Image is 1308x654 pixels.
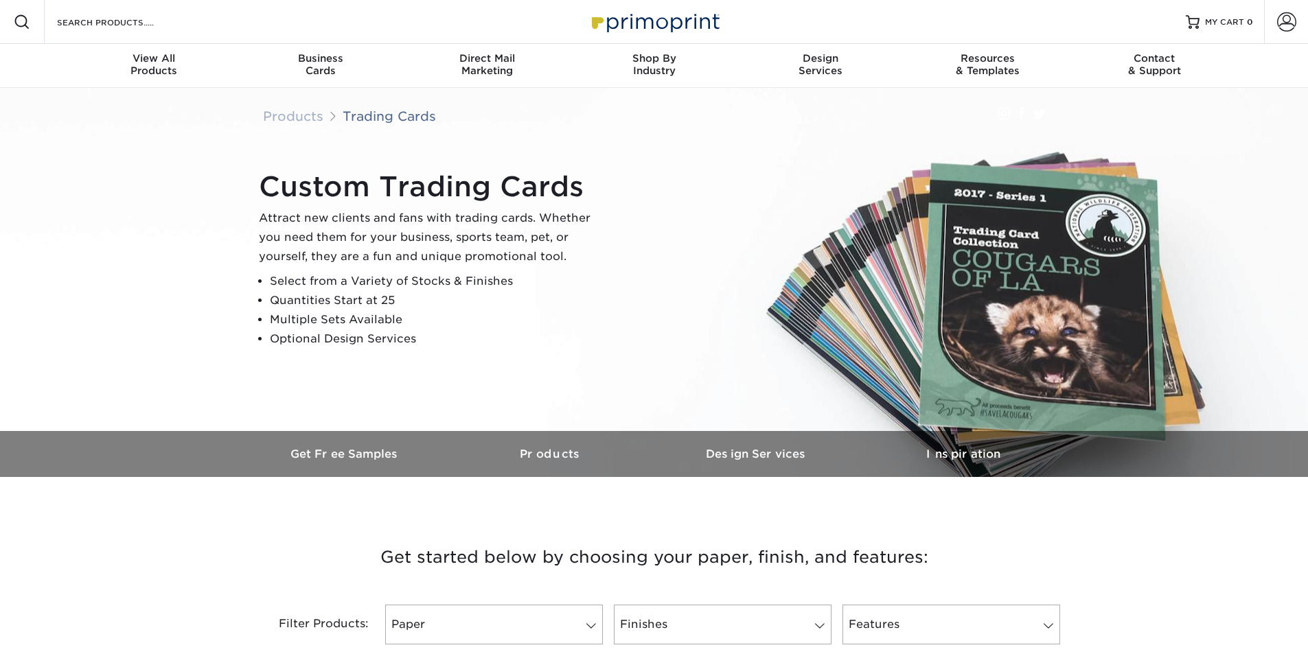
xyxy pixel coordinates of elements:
[242,447,448,460] h3: Get Free Samples
[270,310,602,329] li: Multiple Sets Available
[259,170,602,203] h1: Custom Trading Cards
[586,7,723,36] img: Primoprint
[1071,52,1238,77] div: & Support
[237,52,404,77] div: Cards
[237,52,404,65] span: Business
[1071,44,1238,88] a: Contact& Support
[1205,16,1244,28] span: MY CART
[263,108,323,124] a: Products
[237,44,404,88] a: BusinessCards
[448,431,654,477] a: Products
[270,291,602,310] li: Quantities Start at 25
[860,431,1066,477] a: Inspiration
[614,605,831,644] a: Finishes
[737,52,904,77] div: Services
[259,209,602,266] p: Attract new clients and fans with trading cards. Whether you need them for your business, sports ...
[253,526,1056,588] h3: Get started below by choosing your paper, finish, and features:
[242,431,448,477] a: Get Free Samples
[1071,52,1238,65] span: Contact
[385,605,603,644] a: Paper
[71,52,238,77] div: Products
[448,447,654,460] h3: Products
[654,431,860,477] a: Design Services
[904,52,1071,77] div: & Templates
[654,447,860,460] h3: Design Services
[404,52,571,77] div: Marketing
[571,52,737,77] div: Industry
[270,329,602,349] li: Optional Design Services
[71,44,238,88] a: View AllProducts
[904,44,1071,88] a: Resources& Templates
[860,447,1066,460] h3: Inspiration
[242,605,380,644] div: Filter Products:
[737,52,904,65] span: Design
[737,44,904,88] a: DesignServices
[404,44,571,88] a: Direct MailMarketing
[270,272,602,291] li: Select from a Variety of Stocks & Finishes
[571,52,737,65] span: Shop By
[571,44,737,88] a: Shop ByIndustry
[842,605,1060,644] a: Features
[904,52,1071,65] span: Resources
[71,52,238,65] span: View All
[56,14,190,30] input: SEARCH PRODUCTS.....
[343,108,436,124] a: Trading Cards
[1247,17,1253,27] span: 0
[404,52,571,65] span: Direct Mail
